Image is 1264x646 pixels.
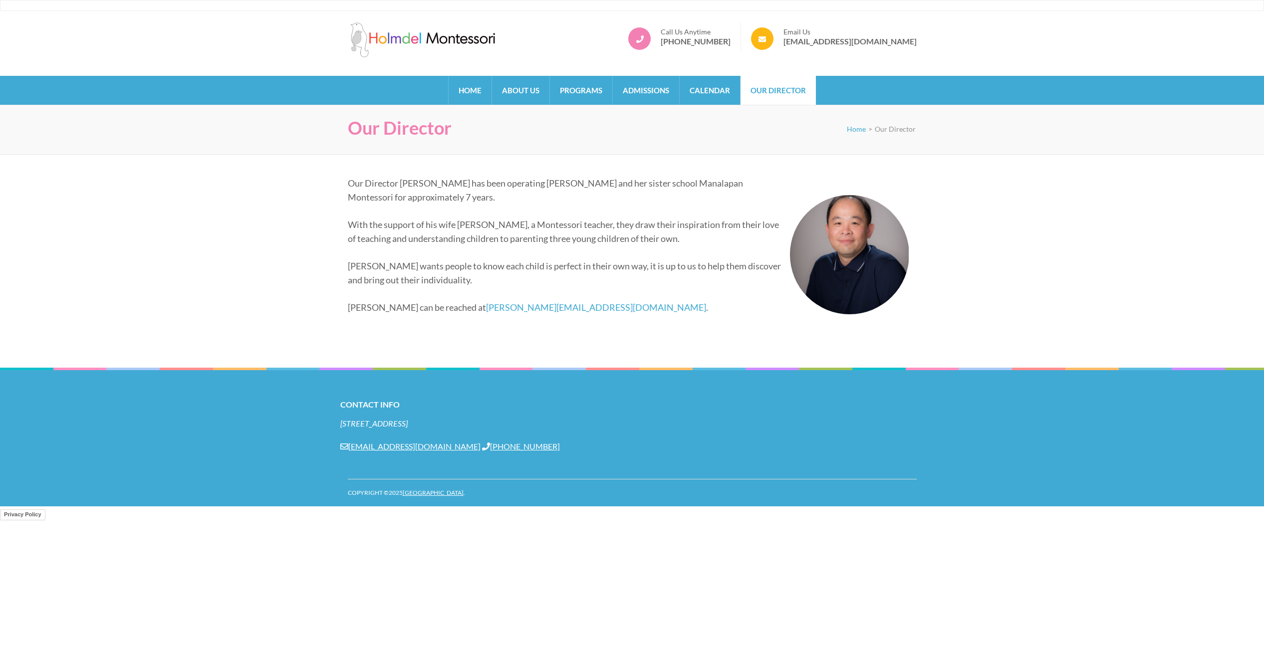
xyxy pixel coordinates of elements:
span: Email Us [783,27,917,36]
h1: Our Director [348,117,452,139]
span: Call Us Anytime [661,27,731,36]
p: With the support of his wife [PERSON_NAME], a Montessori teacher, they draw their inspiration fro... [348,217,909,245]
a: [PHONE_NUMBER] [482,441,560,451]
a: [GEOGRAPHIC_DATA] [403,489,464,496]
a: Our Director [741,76,816,105]
a: [PERSON_NAME][EMAIL_ADDRESS][DOMAIN_NAME] [486,302,706,313]
address: [STREET_ADDRESS] [340,418,924,429]
a: Home [847,125,866,133]
div: Copyright ©2025 . [348,479,917,506]
a: Programs [550,76,612,105]
p: Our Director [PERSON_NAME] has been operating [PERSON_NAME] and her sister school Manalapan Monte... [348,176,909,204]
span: > [868,125,872,133]
a: Calendar [680,76,740,105]
img: Holmdel Montessori School [348,22,498,57]
p: [PERSON_NAME] can be reached at . [348,300,909,314]
a: [EMAIL_ADDRESS][DOMAIN_NAME] [340,441,481,451]
a: [PHONE_NUMBER] [661,36,731,46]
p: [PERSON_NAME] wants people to know each child is perfect in their own way, it is up to us to help... [348,259,909,287]
a: [EMAIL_ADDRESS][DOMAIN_NAME] [783,36,917,46]
a: Home [449,76,492,105]
h2: Contact Info [340,398,924,412]
a: Admissions [613,76,679,105]
a: About Us [492,76,549,105]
